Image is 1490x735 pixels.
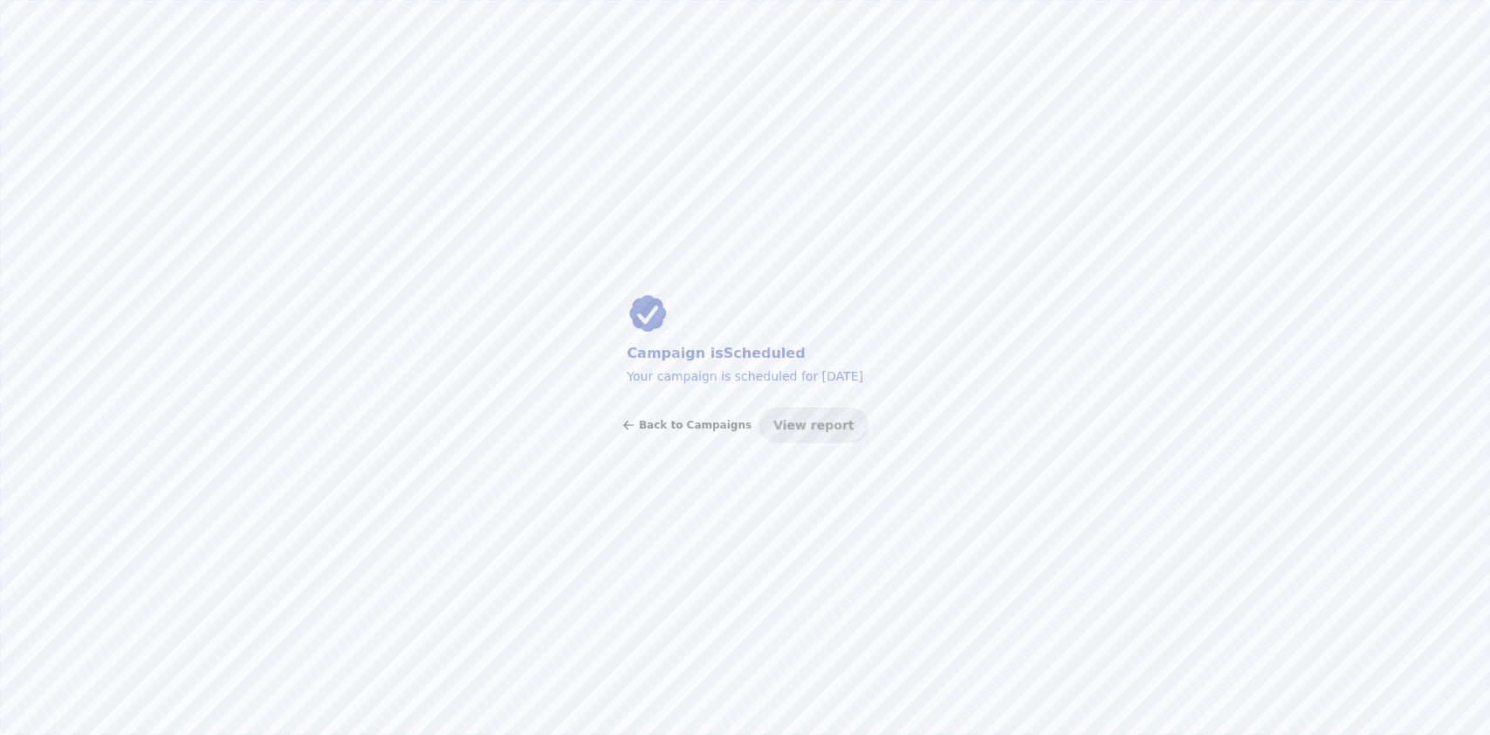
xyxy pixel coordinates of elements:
[759,408,869,443] button: View report
[627,341,863,366] h2: Campaign is Scheduled
[639,420,752,430] span: Back to Campaigns
[627,366,863,387] p: Your campaign is scheduled for [DATE]
[621,408,752,443] button: Back to Campaigns
[773,419,854,431] span: View report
